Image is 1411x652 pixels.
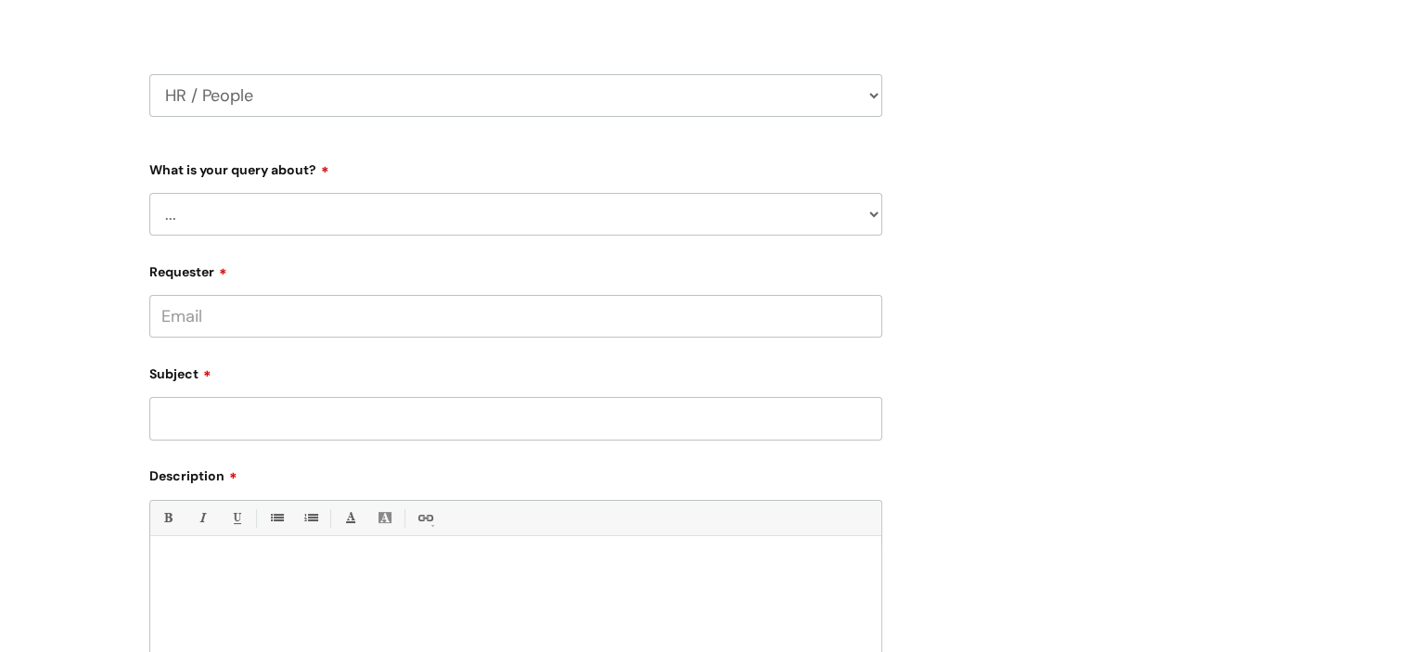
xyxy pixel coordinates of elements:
a: Bold (Ctrl-B) [156,506,179,530]
a: Back Color [373,506,396,530]
label: Requester [149,258,882,280]
label: Description [149,462,882,484]
a: Italic (Ctrl-I) [190,506,213,530]
a: 1. Ordered List (Ctrl-Shift-8) [299,506,322,530]
a: Underline(Ctrl-U) [224,506,248,530]
label: What is your query about? [149,156,882,178]
label: Subject [149,360,882,382]
a: • Unordered List (Ctrl-Shift-7) [264,506,288,530]
a: Link [413,506,436,530]
input: Email [149,295,882,338]
a: Font Color [339,506,362,530]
